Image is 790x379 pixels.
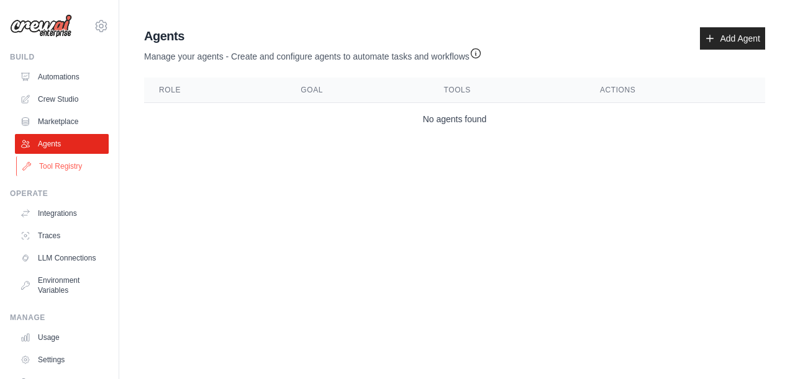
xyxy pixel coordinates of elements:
p: Manage your agents - Create and configure agents to automate tasks and workflows [144,45,482,63]
a: Marketplace [15,112,109,132]
img: Logo [10,14,72,38]
div: Build [10,52,109,62]
a: Usage [15,328,109,347]
th: Role [144,78,286,103]
a: Crew Studio [15,89,109,109]
div: Manage [10,313,109,323]
a: Agents [15,134,109,154]
a: LLM Connections [15,248,109,268]
a: Add Agent [700,27,765,50]
th: Tools [429,78,585,103]
a: Automations [15,67,109,87]
a: Settings [15,350,109,370]
a: Integrations [15,203,109,223]
a: Traces [15,226,109,246]
h2: Agents [144,27,482,45]
th: Goal [286,78,429,103]
a: Tool Registry [16,156,110,176]
td: No agents found [144,103,765,136]
th: Actions [585,78,765,103]
a: Environment Variables [15,270,109,300]
div: Operate [10,189,109,198]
